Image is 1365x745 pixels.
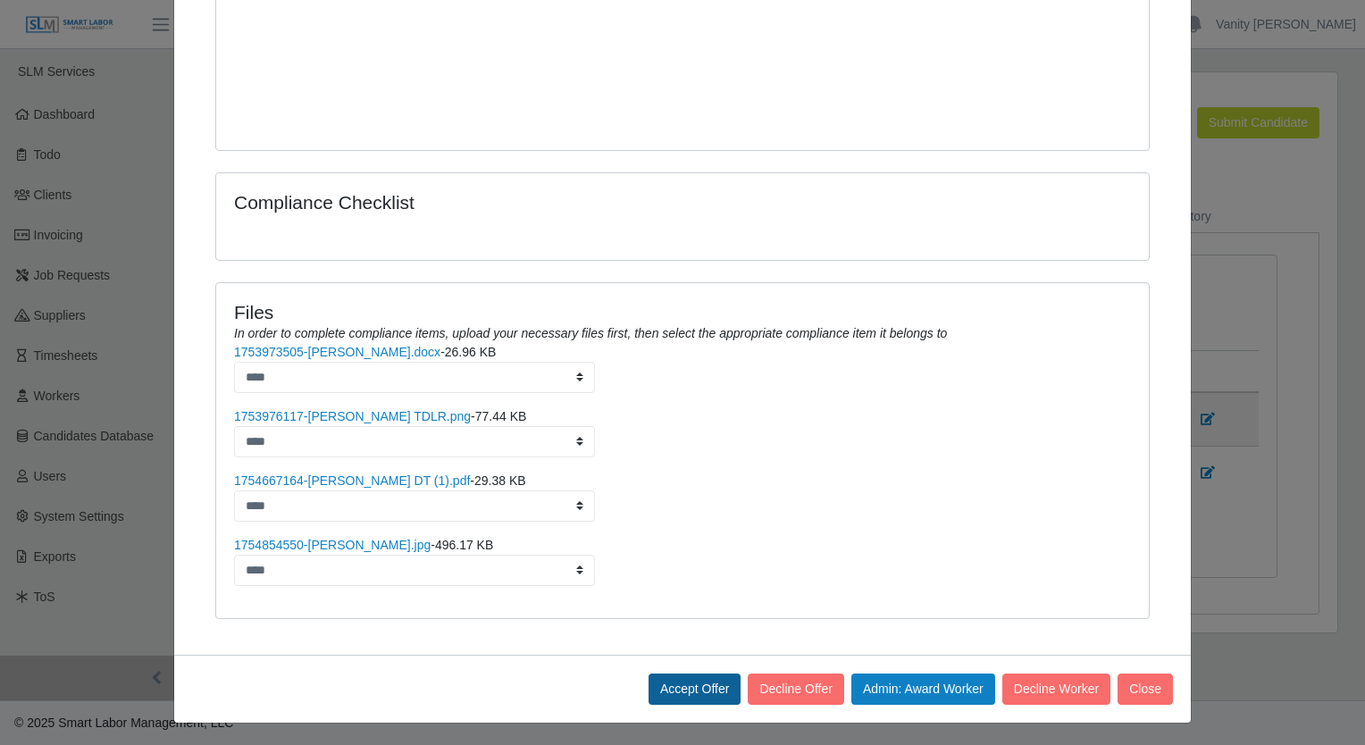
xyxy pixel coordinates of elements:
[748,674,843,705] button: Decline Offer
[435,538,493,552] span: 496.17 KB
[234,407,1131,457] li: -
[234,345,440,359] a: 1753973505-[PERSON_NAME].docx
[474,473,526,488] span: 29.38 KB
[649,674,741,705] button: Accept Offer
[475,409,527,423] span: 77.44 KB
[234,409,471,423] a: 1753976117-[PERSON_NAME] TDLR.png
[234,191,823,213] h4: Compliance Checklist
[1118,674,1173,705] button: Close
[445,345,497,359] span: 26.96 KB
[851,674,995,705] button: Admin: Award Worker
[234,536,1131,586] li: -
[234,472,1131,522] li: -
[234,301,1131,323] h4: Files
[234,538,431,552] a: 1754854550-[PERSON_NAME].jpg
[234,326,947,340] i: In order to complete compliance items, upload your necessary files first, then select the appropr...
[1002,674,1110,705] button: Decline Worker
[234,343,1131,393] li: -
[234,473,470,488] a: 1754667164-[PERSON_NAME] DT (1).pdf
